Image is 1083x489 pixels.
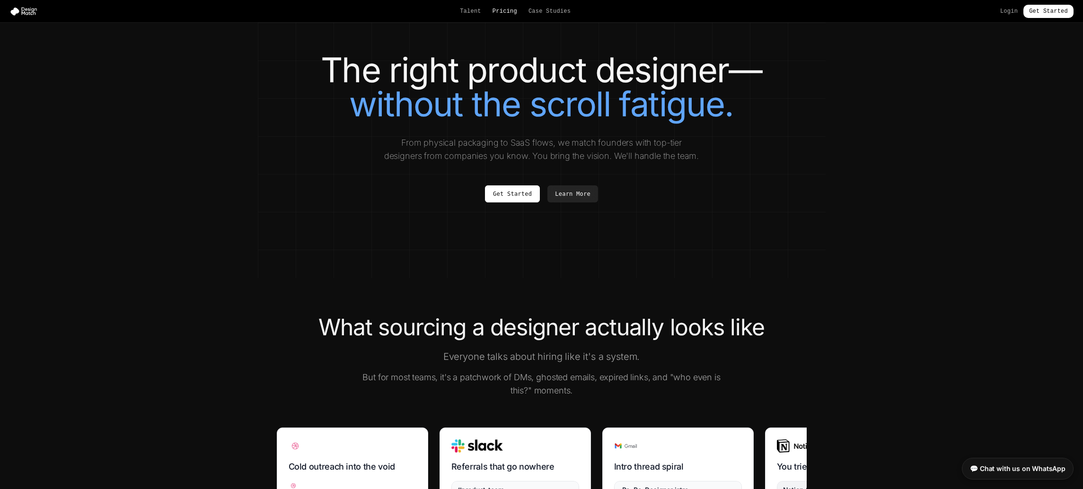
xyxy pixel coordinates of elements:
a: Login [1000,8,1018,15]
h1: The right product designer— [277,53,807,121]
a: 💬 Chat with us on WhatsApp [962,458,1074,480]
img: Dribbble [289,439,302,453]
h3: Referrals that go nowhere [451,460,579,473]
a: Case Studies [528,8,571,15]
p: From physical packaging to SaaS flows, we match founders with top-tier designers from companies y... [383,136,701,163]
img: Slack [451,439,503,453]
a: Get Started [1023,5,1074,18]
a: Learn More [547,185,598,202]
img: Notion [777,439,815,453]
a: Talent [460,8,481,15]
h3: You tried to get organized [777,460,905,473]
a: Pricing [493,8,517,15]
a: Get Started [485,185,540,202]
p: But for most teams, it's a patchwork of DMs, ghosted emails, expired links, and "who even is this... [360,371,723,397]
p: Everyone talks about hiring like it's a system. [360,350,723,363]
h3: Intro thread spiral [614,460,742,473]
img: Gmail [614,439,638,453]
h2: What sourcing a designer actually looks like [277,316,807,339]
span: without the scroll fatigue. [349,83,733,124]
img: Design Match [9,7,42,16]
h3: Cold outreach into the void [289,460,416,473]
